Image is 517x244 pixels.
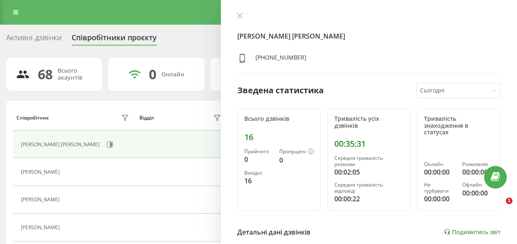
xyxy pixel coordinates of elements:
div: [PHONE_NUMBER] [255,53,306,65]
div: Тривалість усіх дзвінків [334,115,404,129]
div: Активні дзвінки [6,33,62,46]
div: 0 [244,154,273,164]
h4: [PERSON_NAME] [PERSON_NAME] [237,31,501,41]
div: Офлайн [462,182,494,188]
div: 00:00:00 [462,188,494,198]
div: Середня тривалість розмови [334,155,404,167]
div: 00:00:00 [424,167,455,177]
div: 00:00:00 [424,194,455,204]
div: Детальні дані дзвінків [237,227,311,237]
div: Пропущені [279,149,314,155]
div: Зведена статистика [237,84,324,97]
div: Не турбувати [424,182,455,194]
div: 16 [244,132,314,142]
a: Подивитись звіт [444,228,501,235]
div: 0 [279,155,314,165]
div: Прийнято [244,149,273,154]
span: 1 [506,198,512,204]
div: [PERSON_NAME] [21,197,62,203]
div: 00:00:22 [334,194,404,204]
div: 16 [244,176,273,186]
iframe: Intercom live chat [489,198,509,217]
div: [PERSON_NAME] [21,225,62,230]
div: 00:02:05 [334,167,404,177]
div: Розмовляє [462,161,494,167]
div: 68 [38,67,53,82]
div: [PERSON_NAME] [PERSON_NAME] [21,142,102,147]
div: Співробітники проєкту [72,33,157,46]
div: [PERSON_NAME] [21,169,62,175]
div: 0 [149,67,156,82]
div: Всього дзвінків [244,115,314,122]
div: Співробітник [16,115,49,121]
div: 00:35:31 [334,139,404,149]
div: Онлайн [424,161,455,167]
div: Тривалість знаходження в статусах [424,115,494,136]
div: Вихідні [244,170,273,176]
div: Всього акаунтів [58,67,92,81]
div: 00:00:00 [462,167,494,177]
div: Онлайн [161,71,184,78]
div: Середня тривалість відповіді [334,182,404,194]
div: Відділ [139,115,154,121]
